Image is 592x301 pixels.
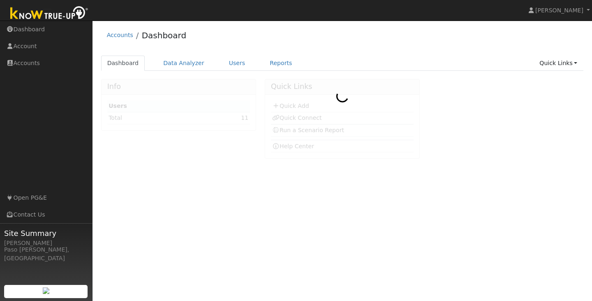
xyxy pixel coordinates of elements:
a: Accounts [107,32,133,38]
div: [PERSON_NAME] [4,239,88,247]
img: retrieve [43,287,49,294]
a: Dashboard [101,56,145,71]
span: [PERSON_NAME] [535,7,583,14]
a: Users [223,56,252,71]
a: Quick Links [533,56,583,71]
div: Paso [PERSON_NAME], [GEOGRAPHIC_DATA] [4,245,88,263]
a: Data Analyzer [157,56,210,71]
a: Dashboard [142,30,187,40]
img: Know True-Up [6,5,92,23]
span: Site Summary [4,228,88,239]
a: Reports [264,56,298,71]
